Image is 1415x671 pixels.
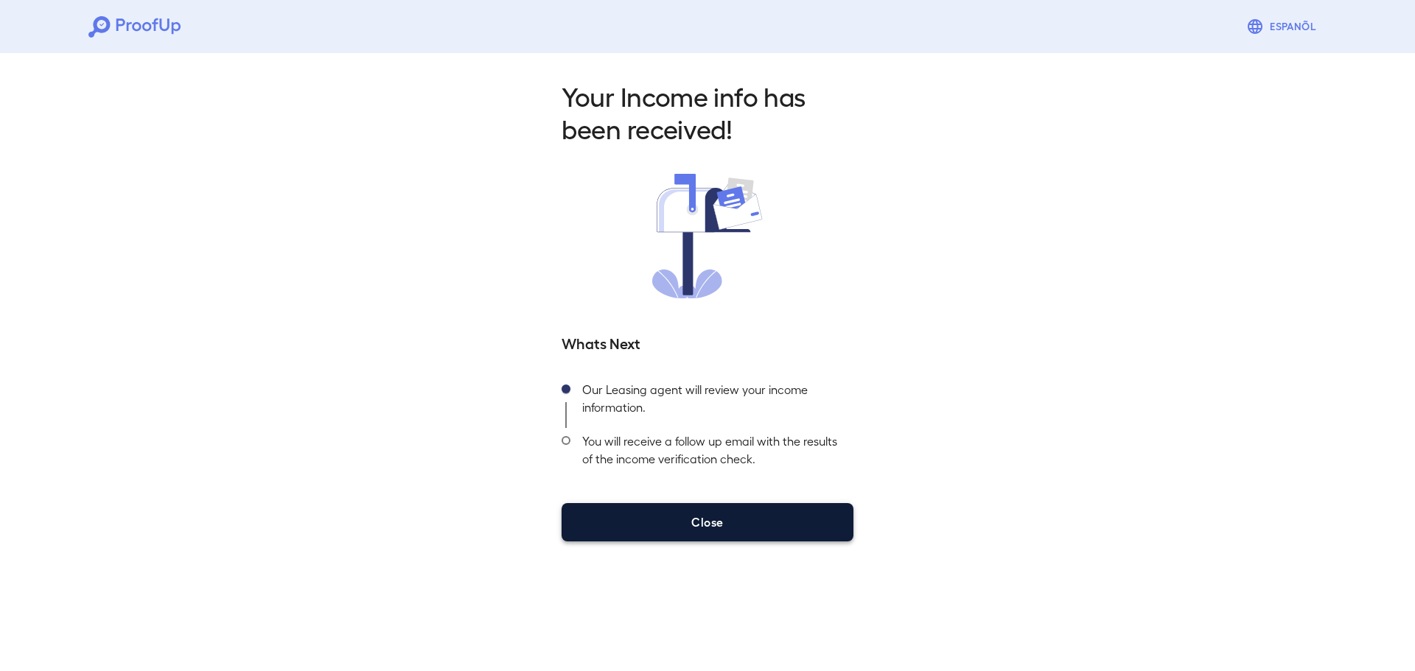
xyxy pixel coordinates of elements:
button: Close [562,503,853,541]
img: received.svg [652,174,763,298]
div: Our Leasing agent will review your income information. [570,376,853,428]
button: Espanõl [1240,12,1327,41]
h2: Your Income info has been received! [562,80,853,144]
h5: Whats Next [562,332,853,353]
div: You will receive a follow up email with the results of the income verification check. [570,428,853,479]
